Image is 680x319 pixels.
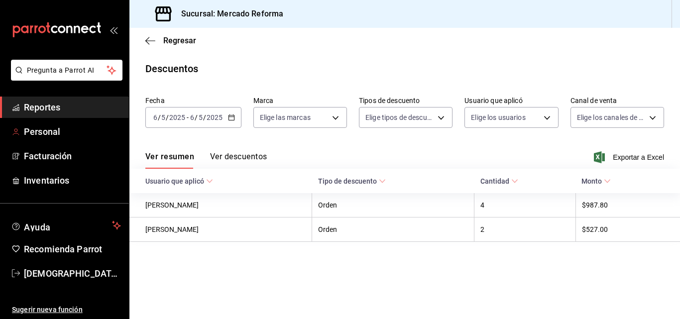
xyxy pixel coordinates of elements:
span: / [158,113,161,121]
th: $527.00 [575,217,680,242]
span: Tipo de descuento [318,177,386,185]
span: Elige los canales de venta [577,112,646,122]
span: Elige los usuarios [471,112,525,122]
input: -- [190,113,195,121]
span: Recomienda Parrot [24,242,121,256]
span: Inventarios [24,174,121,187]
label: Usuario que aplicó [464,97,558,104]
span: Regresar [163,36,196,45]
label: Canal de venta [570,97,664,104]
div: Descuentos [145,61,198,76]
span: Pregunta a Parrot AI [27,65,107,76]
label: Tipos de descuento [359,97,453,104]
input: ---- [169,113,186,121]
span: Ayuda [24,219,108,231]
label: Fecha [145,97,241,104]
a: Pregunta a Parrot AI [7,72,122,83]
h3: Sucursal: Mercado Reforma [173,8,283,20]
button: Ver descuentos [210,152,267,169]
th: [PERSON_NAME] [129,217,312,242]
span: [DEMOGRAPHIC_DATA] De la [PERSON_NAME] [24,267,121,280]
th: 4 [474,193,576,217]
input: ---- [206,113,223,121]
input: -- [153,113,158,121]
span: Sugerir nueva función [12,305,121,315]
button: Ver resumen [145,152,194,169]
th: [PERSON_NAME] [129,193,312,217]
input: -- [161,113,166,121]
span: Cantidad [480,177,518,185]
th: Orden [312,217,474,242]
button: Exportar a Excel [596,151,664,163]
span: / [203,113,206,121]
span: Elige las marcas [260,112,311,122]
span: Monto [581,177,611,185]
th: Orden [312,193,474,217]
button: open_drawer_menu [110,26,117,34]
label: Marca [253,97,347,104]
th: $987.80 [575,193,680,217]
div: navigation tabs [145,152,267,169]
span: - [187,113,189,121]
button: Pregunta a Parrot AI [11,60,122,81]
span: Reportes [24,101,121,114]
span: / [166,113,169,121]
span: Personal [24,125,121,138]
span: Elige tipos de descuento [365,112,434,122]
span: Facturación [24,149,121,163]
input: -- [198,113,203,121]
span: Usuario que aplicó [145,177,213,185]
th: 2 [474,217,576,242]
button: Regresar [145,36,196,45]
span: / [195,113,198,121]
